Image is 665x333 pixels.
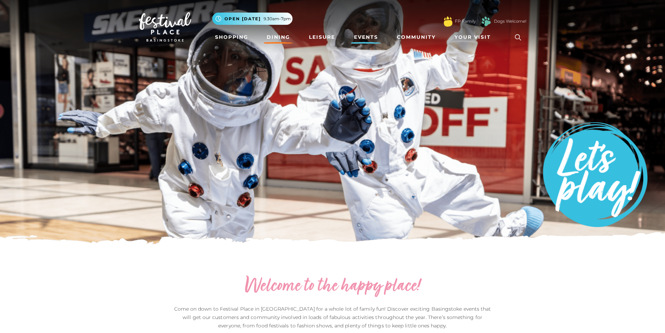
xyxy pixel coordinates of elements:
[264,16,291,22] span: 9.30am-7pm
[455,18,476,24] a: FP Family
[494,18,526,24] a: Dogs Welcome!
[452,31,497,44] a: Your Visit
[212,31,251,44] a: Shopping
[394,31,438,44] a: Community
[172,305,493,330] p: Come on down to Festival Place in [GEOGRAPHIC_DATA] for a whole lot of family fun! Discover excit...
[351,31,381,44] a: Events
[455,34,491,41] span: Your Visit
[172,275,493,298] h2: Welcome to the happy place!
[139,12,191,42] img: Festival Place Logo
[264,31,293,44] a: Dining
[224,16,261,22] span: Open [DATE]
[306,31,338,44] a: Leisure
[212,13,293,25] button: Open [DATE] 9.30am-7pm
